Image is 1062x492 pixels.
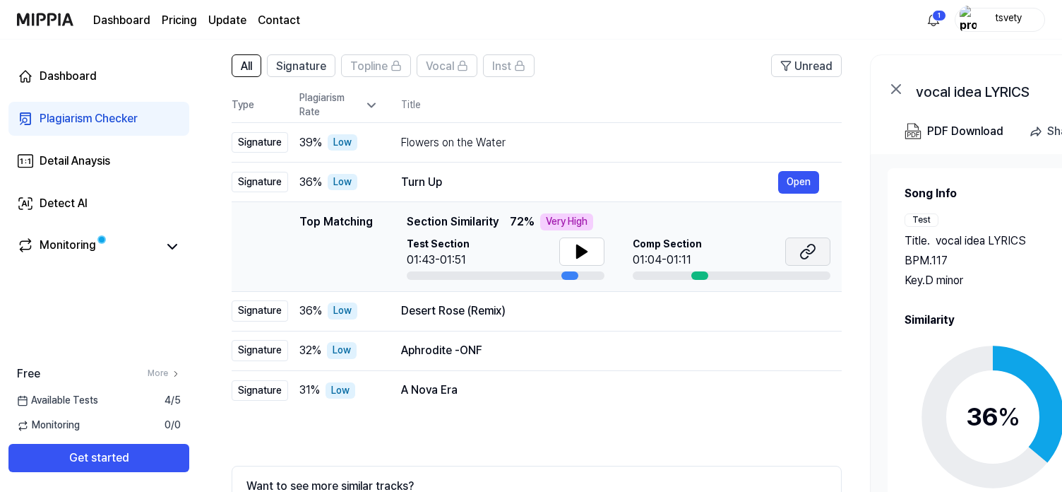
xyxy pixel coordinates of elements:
[417,54,477,77] button: Vocal
[232,172,288,193] div: Signature
[328,134,357,151] div: Low
[633,238,702,252] span: Comp Section
[40,195,88,212] div: Detect AI
[17,394,98,408] span: Available Tests
[771,54,842,77] button: Unread
[341,54,411,77] button: Topline
[932,10,946,21] div: 1
[299,134,322,151] span: 39 %
[401,342,819,359] div: Aphrodite -ONF
[299,91,378,119] div: Plagiarism Rate
[299,174,322,191] span: 36 %
[17,418,80,433] span: Monitoring
[327,342,357,359] div: Low
[350,58,388,75] span: Topline
[927,122,1003,141] div: PDF Download
[93,12,150,29] a: Dashboard
[40,153,110,170] div: Detail Anaysis
[232,54,261,77] button: All
[510,213,535,230] span: 72 %
[148,368,181,380] a: More
[328,174,357,191] div: Low
[232,132,288,153] div: Signature
[426,58,454,75] span: Vocal
[276,58,326,75] span: Signature
[8,102,189,136] a: Plagiarism Checker
[232,88,288,123] th: Type
[407,238,470,252] span: Test Section
[401,134,819,151] div: Flowers on the Water
[483,54,535,77] button: Inst
[905,233,930,250] span: Title .
[998,402,1020,432] span: %
[492,58,511,75] span: Inst
[778,171,819,194] button: Open
[40,68,97,85] div: Dashboard
[981,11,1036,27] div: tsvety
[267,54,335,77] button: Signature
[299,213,373,280] div: Top Matching
[208,12,246,29] a: Update
[8,59,189,93] a: Dashboard
[40,110,138,127] div: Plagiarism Checker
[299,382,320,399] span: 31 %
[540,213,593,230] div: Very High
[241,58,252,75] span: All
[401,174,778,191] div: Turn Up
[165,418,181,433] span: 0 / 0
[40,237,96,257] div: Monitoring
[258,12,300,29] a: Contact
[960,6,977,34] img: profile
[905,123,921,140] img: PDF Download
[165,394,181,408] span: 4 / 5
[902,117,1006,146] button: PDF Download
[794,58,833,75] span: Unread
[922,8,945,31] button: 알림1
[936,233,1026,250] span: vocal idea LYRICS
[328,303,357,320] div: Low
[8,444,189,472] button: Get started
[966,398,1020,436] div: 36
[232,380,288,402] div: Signature
[232,300,288,322] div: Signature
[232,340,288,361] div: Signature
[633,252,702,269] div: 01:04-01:11
[955,8,1045,32] button: profiletsvety
[162,12,197,29] a: Pricing
[299,342,321,359] span: 32 %
[8,187,189,221] a: Detect AI
[925,11,942,28] img: 알림
[401,382,819,399] div: A Nova Era
[905,213,938,227] div: Test
[17,365,40,382] span: Free
[401,303,819,320] div: Desert Rose (Remix)
[401,88,842,122] th: Title
[407,252,470,269] div: 01:43-01:51
[407,213,499,230] span: Section Similarity
[8,144,189,178] a: Detail Anaysis
[17,237,158,257] a: Monitoring
[326,382,355,399] div: Low
[299,303,322,320] span: 36 %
